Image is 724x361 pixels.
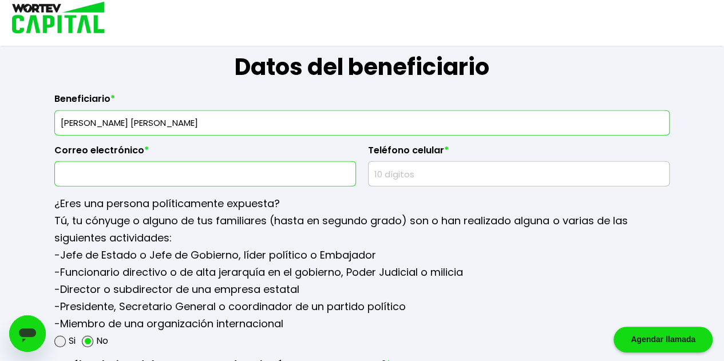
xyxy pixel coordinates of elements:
[373,162,664,186] input: 10 dígitos
[368,145,670,162] label: Teléfono celular
[614,327,713,352] div: Agendar llamada
[54,15,670,84] h1: Datos del beneficiario
[54,247,670,332] p: -Jefe de Estado o Jefe de Gobierno, líder político o Embajador -Funcionario directivo o de alta j...
[54,212,670,247] p: Tú, tu cónyuge o alguno de tus familiares (hasta en segundo grado) son o han realizado alguna o v...
[54,195,670,212] p: ¿Eres una persona políticamente expuesta?
[54,93,670,110] label: Beneficiario
[54,145,356,162] label: Correo electrónico
[96,332,108,350] label: No
[9,315,46,352] iframe: Botón para iniciar la ventana de mensajería
[69,332,76,350] label: Si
